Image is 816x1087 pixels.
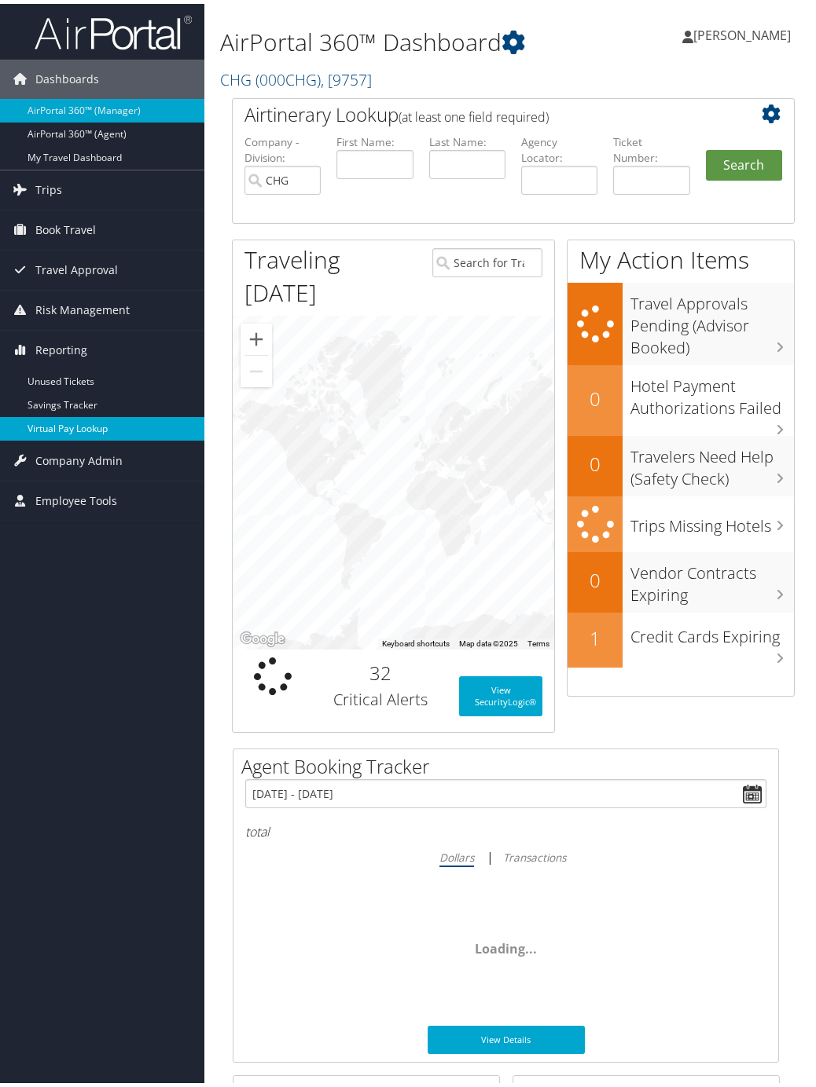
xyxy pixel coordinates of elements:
i: Dollars [439,846,474,861]
button: Zoom in [241,320,272,351]
a: [PERSON_NAME] [682,8,807,55]
span: Dashboards [35,56,99,95]
label: Agency Locator: [521,130,597,163]
i: Transactions [503,846,566,861]
a: View Details [428,1022,585,1050]
span: , [ 9757 ] [321,65,372,86]
span: ( 000CHG ) [255,65,321,86]
span: Company Admin [35,437,123,477]
a: 0Travelers Need Help (Safety Check) [568,432,794,492]
button: Zoom out [241,352,272,383]
span: Loading... [475,936,537,953]
span: Map data ©2025 [459,635,518,644]
h3: Vendor Contracts Expiring [630,551,794,602]
h2: 0 [568,382,623,408]
h2: 0 [568,563,623,590]
h2: 1 [568,621,623,648]
a: Open this area in Google Maps (opens a new window) [237,625,289,646]
h1: Traveling [DATE] [244,240,409,306]
span: [PERSON_NAME] [693,23,791,40]
h3: Travel Approvals Pending (Advisor Booked) [630,281,794,355]
h3: Credit Cards Expiring [630,614,794,644]
h2: 32 [325,656,436,683]
a: Trips Missing Hotels [568,492,794,548]
a: View SecurityLogic® [459,672,542,712]
h2: Airtinerary Lookup [244,97,736,124]
input: Search for Traveler [432,244,543,273]
span: (at least one field required) [399,104,549,122]
a: 0Vendor Contracts Expiring [568,548,794,609]
h6: total [245,819,766,836]
span: Trips [35,167,62,206]
h3: Critical Alerts [325,685,436,707]
img: airportal-logo.png [35,10,192,47]
label: First Name: [336,130,413,146]
img: Google [237,625,289,646]
button: Search [706,146,782,178]
h2: 0 [568,447,623,474]
h3: Hotel Payment Authorizations Failed [630,364,794,415]
a: CHG [220,65,372,86]
div: | [245,844,766,863]
h2: Agent Booking Tracker [241,749,778,776]
a: Terms (opens in new tab) [527,635,550,644]
label: Ticket Number: [613,130,689,163]
span: Risk Management [35,287,130,326]
label: Company - Division: [244,130,321,163]
span: Employee Tools [35,478,117,517]
label: Last Name: [429,130,505,146]
h3: Trips Missing Hotels [630,503,794,533]
span: Book Travel [35,207,96,246]
h1: My Action Items [568,240,794,273]
button: Keyboard shortcuts [382,635,450,646]
a: 0Hotel Payment Authorizations Failed [568,361,794,432]
span: Travel Approval [35,247,118,286]
a: Travel Approvals Pending (Advisor Booked) [568,279,794,361]
h3: Travelers Need Help (Safety Check) [630,434,794,486]
h1: AirPortal 360™ Dashboard [220,22,611,55]
a: 1Credit Cards Expiring [568,609,794,664]
span: Reporting [35,327,87,366]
